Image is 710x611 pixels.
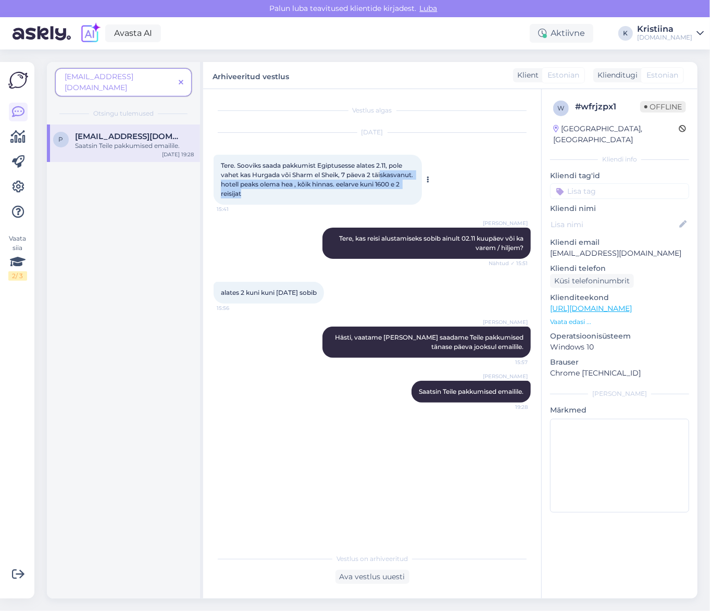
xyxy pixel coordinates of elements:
p: Brauser [550,357,689,368]
span: Vestlus on arhiveeritud [337,554,408,564]
p: Operatsioonisüsteem [550,331,689,342]
input: Lisa nimi [551,219,677,230]
img: Askly Logo [8,70,28,90]
div: [DOMAIN_NAME] [637,33,692,42]
span: p [59,135,64,143]
div: # wfrjzpx1 [575,101,640,113]
p: Klienditeekond [550,292,689,303]
span: Luba [417,4,441,13]
div: Kliendi info [550,155,689,164]
span: Hästi, vaatame [PERSON_NAME] saadame Teile pakkumised tänase päeva jooksul emailile. [335,333,525,351]
a: Avasta AI [105,24,161,42]
input: Lisa tag [550,183,689,199]
a: [URL][DOMAIN_NAME] [550,304,632,313]
div: K [618,26,633,41]
span: 15:41 [217,205,256,213]
div: Klienditugi [593,70,638,81]
span: Nähtud ✓ 15:51 [489,259,528,267]
div: Vestlus algas [214,106,531,115]
span: [PERSON_NAME] [483,372,528,380]
div: [GEOGRAPHIC_DATA], [GEOGRAPHIC_DATA] [553,123,679,145]
div: [DATE] [214,128,531,137]
span: Offline [640,101,686,113]
div: Kristiina [637,25,692,33]
label: Arhiveeritud vestlus [213,68,289,82]
p: [EMAIL_ADDRESS][DOMAIN_NAME] [550,248,689,259]
div: [PERSON_NAME] [550,389,689,398]
div: Saatsin Teile pakkumised emailile. [75,141,194,151]
span: Tere, kas reisi alustamiseks sobib ainult 02.11 kuupäev või ka varem / hiljem? [339,234,525,252]
p: Kliendi email [550,237,689,248]
span: [EMAIL_ADDRESS][DOMAIN_NAME] [65,72,133,92]
img: explore-ai [79,22,101,44]
div: Küsi telefoninumbrit [550,274,634,288]
span: w [558,104,565,112]
a: Kristiina[DOMAIN_NAME] [637,25,704,42]
span: Otsingu tulemused [93,109,154,118]
div: Ava vestlus uuesti [335,570,409,584]
span: [PERSON_NAME] [483,318,528,326]
span: Estonian [547,70,579,81]
p: Kliendi nimi [550,203,689,214]
div: [DATE] 19:28 [162,151,194,158]
span: puumetsliida@gmail.com [75,132,183,141]
span: 19:28 [489,403,528,411]
p: Chrome [TECHNICAL_ID] [550,368,689,379]
div: 2 / 3 [8,271,27,281]
span: 15:57 [489,358,528,366]
p: Kliendi tag'id [550,170,689,181]
span: Saatsin Teile pakkumised emailile. [419,388,524,395]
div: Aktiivne [530,24,593,43]
div: Klient [513,70,539,81]
p: Vaata edasi ... [550,317,689,327]
span: Estonian [646,70,678,81]
p: Märkmed [550,405,689,416]
p: Kliendi telefon [550,263,689,274]
span: [PERSON_NAME] [483,219,528,227]
span: 15:56 [217,304,256,312]
span: Tere. Sooviks saada pakkumist Egiptusesse alates 2.11, pole vahet kas Hurgada või Sharm el Sheik,... [221,161,415,197]
div: Vaata siia [8,234,27,281]
p: Windows 10 [550,342,689,353]
span: alates 2 kuni kuni [DATE] sobib [221,289,317,296]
